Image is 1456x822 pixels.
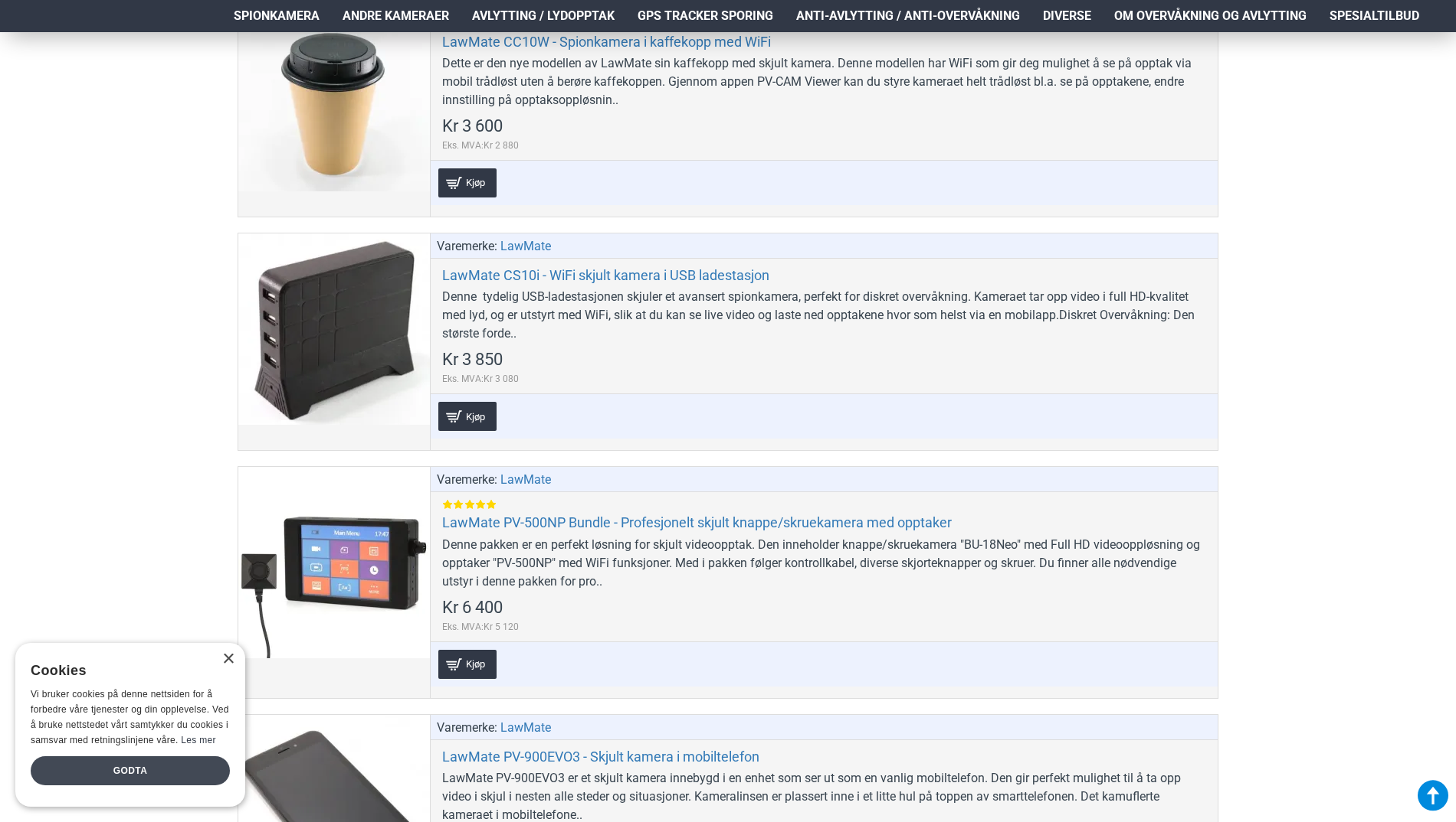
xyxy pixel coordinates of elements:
a: LawMate PV-500NP Bundle - Profesjonelt skjult knappe/skruekamera med opptaker [442,514,952,531]
span: Kr 3 600 [442,118,503,135]
span: Avlytting / Lydopptak [472,7,615,25]
a: LawMate PV-500NP Bundle - Profesjonelt skjult knappe/skruekamera med opptaker LawMate PV-500NP Bu... [238,467,430,658]
span: Eks. MVA:Kr 2 880 [442,139,519,152]
span: Eks. MVA:Kr 3 080 [442,372,519,386]
span: Varemerke: [437,237,497,256]
span: Vi bruker cookies på denne nettsiden for å forbedre våre tjenester og din opplevelse. Ved å bruke... [31,689,229,745]
div: Denne pakken er en perfekt løsning for skjult videoopptak. Den inneholder knappe/skruekamera "BU-... [442,536,1206,591]
span: Spesialtilbud [1330,7,1419,25]
span: Kjøp [462,178,489,188]
a: Les mer, opens a new window [181,735,215,745]
a: LawMate CC10W - Spionkamera i kaffekopp med WiFi [442,33,771,51]
div: Cookies [31,654,220,687]
span: Kjøp [462,659,489,669]
span: Diverse [1043,7,1091,25]
span: Anti-avlytting / Anti-overvåkning [796,7,1020,25]
span: Eks. MVA:Kr 5 120 [442,620,519,634]
a: LawMate CS10i - WiFi skjult kamera i USB ladestasjon LawMate CS10i - WiFi skjult kamera i USB lad... [238,233,430,425]
span: Kjøp [462,412,489,422]
span: Varemerke: [437,719,497,737]
span: GPS Tracker Sporing [638,7,773,25]
span: Kr 3 850 [442,351,503,368]
span: Varemerke: [437,471,497,489]
div: Godta [31,756,230,785]
a: LawMate [500,719,551,737]
div: Dette er den nye modellen av LawMate sin kaffekopp med skjult kamera. Denne modellen har WiFi som... [442,54,1206,109]
a: LawMate CS10i - WiFi skjult kamera i USB ladestasjon [442,266,769,284]
a: LawMate [500,471,551,489]
div: Close [222,654,234,665]
span: Andre kameraer [343,7,449,25]
a: LawMate PV-900EVO3 - Skjult kamera i mobiltelefon [442,748,759,765]
span: Spionkamera [234,7,320,25]
span: Kr 6 400 [442,599,503,616]
span: Om overvåkning og avlytting [1114,7,1307,25]
a: LawMate [500,237,551,256]
div: Denne tydelig USB-ladestasjonen skjuler et avansert spionkamera, perfekt for diskret overvåkning.... [442,288,1206,343]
